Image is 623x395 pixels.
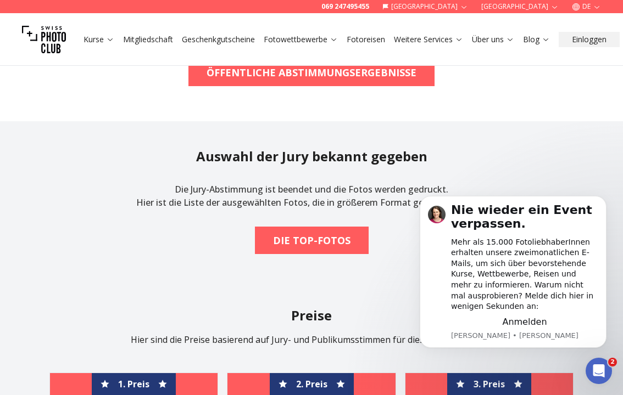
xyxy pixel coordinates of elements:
h2: Auswahl der Jury bekannt gegeben [196,148,427,165]
button: DIE TOP-FOTOS [255,227,369,254]
iframe: Intercom notifications Nachricht [403,179,623,365]
button: Mitgliedschaft [119,32,177,47]
button: Fotoreisen [342,32,390,47]
button: Blog [519,32,554,47]
span: 1. Preis [118,377,149,391]
a: 069 247495455 [321,2,369,11]
a: Kurse [84,34,114,45]
a: Geschenkgutscheine [182,34,255,45]
p: Hier sind die Preise basierend auf Jury- und Publikumsstimmen für diese Veranstaltung: [9,333,614,346]
button: Über uns [468,32,519,47]
h2: Preise [9,307,614,324]
button: Weitere Services [390,32,468,47]
b: DIE TOP-FOTOS [273,233,351,248]
a: Fotoreisen [347,34,385,45]
b: ÖFFENTLICHE ABSTIMMUNGSERGEBNISSE [207,65,416,80]
a: Weitere Services [394,34,463,45]
a: Über uns [472,34,514,45]
button: Kurse [79,32,119,47]
p: Die Jury-Abstimmung ist beendet und die Fotos werden gedruckt. Hier ist die Liste der ausgewählte... [136,174,487,218]
img: Swiss photo club [22,18,66,61]
button: ÖFFENTLICHE ABSTIMMUNGSERGEBNISSE [188,59,435,86]
a: Blog [523,34,550,45]
span: 3. Preis [474,377,505,391]
span: 2 [608,358,617,366]
iframe: Intercom live chat [586,358,612,384]
button: Fotowettbewerbe [259,32,342,47]
button: Einloggen [559,32,620,47]
button: Geschenkgutscheine [177,32,259,47]
a: Fotowettbewerbe [264,34,338,45]
span: 2. Preis [296,377,327,391]
a: Mitgliedschaft [123,34,173,45]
